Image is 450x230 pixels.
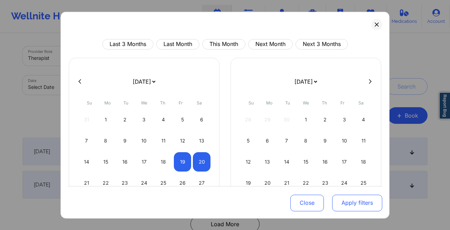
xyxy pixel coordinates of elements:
[78,152,95,171] div: Sun Sep 14 2025
[336,173,353,192] div: Fri Oct 24 2025
[240,152,257,171] div: Sun Oct 12 2025
[97,131,115,150] div: Mon Sep 08 2025
[135,173,153,192] div: Wed Sep 24 2025
[336,152,353,171] div: Fri Oct 17 2025
[87,100,92,105] abbr: Sunday
[278,131,296,150] div: Tue Oct 07 2025
[316,110,334,129] div: Thu Oct 02 2025
[340,100,345,105] abbr: Friday
[193,110,210,129] div: Sat Sep 06 2025
[297,152,315,171] div: Wed Oct 15 2025
[104,100,111,105] abbr: Monday
[97,152,115,171] div: Mon Sep 15 2025
[154,152,172,171] div: Thu Sep 18 2025
[322,100,327,105] abbr: Thursday
[135,152,153,171] div: Wed Sep 17 2025
[154,110,172,129] div: Thu Sep 04 2025
[248,39,293,49] button: Next Month
[297,131,315,150] div: Wed Oct 08 2025
[266,100,272,105] abbr: Monday
[355,173,372,192] div: Sat Oct 25 2025
[193,152,210,171] div: Sat Sep 20 2025
[336,110,353,129] div: Fri Oct 03 2025
[296,39,348,49] button: Next 3 Months
[197,100,202,105] abbr: Saturday
[102,39,153,49] button: Last 3 Months
[316,131,334,150] div: Thu Oct 09 2025
[278,173,296,192] div: Tue Oct 21 2025
[285,100,290,105] abbr: Tuesday
[358,100,364,105] abbr: Saturday
[123,100,128,105] abbr: Tuesday
[355,131,372,150] div: Sat Oct 11 2025
[316,173,334,192] div: Thu Oct 23 2025
[332,195,382,211] button: Apply filters
[249,100,254,105] abbr: Sunday
[97,110,115,129] div: Mon Sep 01 2025
[240,131,257,150] div: Sun Oct 05 2025
[174,152,191,171] div: Fri Sep 19 2025
[297,110,315,129] div: Wed Oct 01 2025
[355,152,372,171] div: Sat Oct 18 2025
[160,100,165,105] abbr: Thursday
[78,173,95,192] div: Sun Sep 21 2025
[174,173,191,192] div: Fri Sep 26 2025
[135,110,153,129] div: Wed Sep 03 2025
[179,100,183,105] abbr: Friday
[240,173,257,192] div: Sun Oct 19 2025
[156,39,199,49] button: Last Month
[278,152,296,171] div: Tue Oct 14 2025
[154,173,172,192] div: Thu Sep 25 2025
[154,131,172,150] div: Thu Sep 11 2025
[97,173,115,192] div: Mon Sep 22 2025
[316,152,334,171] div: Thu Oct 16 2025
[355,110,372,129] div: Sat Oct 04 2025
[193,131,210,150] div: Sat Sep 13 2025
[174,131,191,150] div: Fri Sep 12 2025
[78,131,95,150] div: Sun Sep 07 2025
[259,173,276,192] div: Mon Oct 20 2025
[193,173,210,192] div: Sat Sep 27 2025
[116,173,134,192] div: Tue Sep 23 2025
[303,100,309,105] abbr: Wednesday
[290,195,324,211] button: Close
[336,131,353,150] div: Fri Oct 10 2025
[116,152,134,171] div: Tue Sep 16 2025
[259,152,276,171] div: Mon Oct 13 2025
[259,131,276,150] div: Mon Oct 06 2025
[174,110,191,129] div: Fri Sep 05 2025
[135,131,153,150] div: Wed Sep 10 2025
[141,100,147,105] abbr: Wednesday
[116,131,134,150] div: Tue Sep 09 2025
[116,110,134,129] div: Tue Sep 02 2025
[202,39,245,49] button: This Month
[297,173,315,192] div: Wed Oct 22 2025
